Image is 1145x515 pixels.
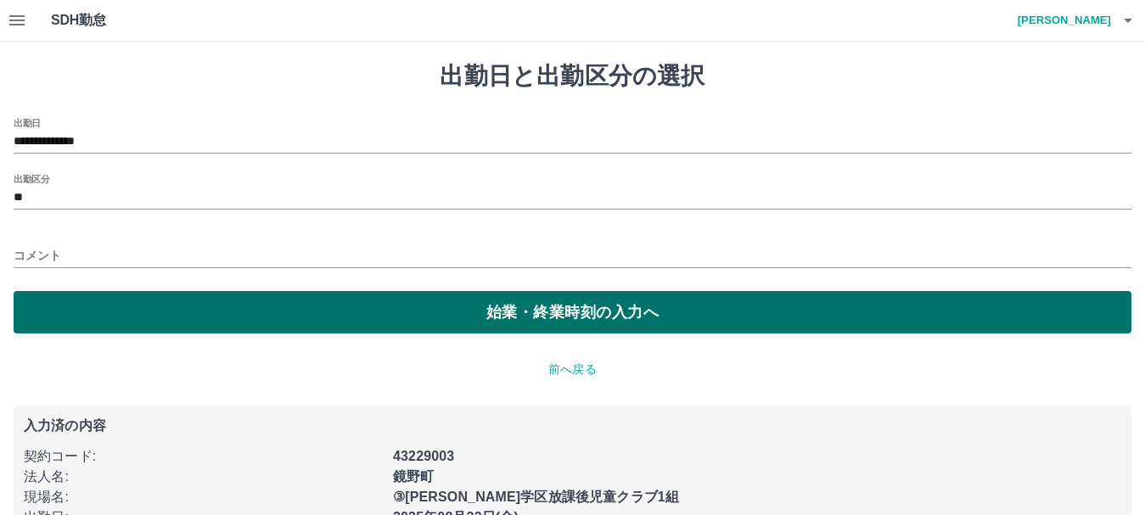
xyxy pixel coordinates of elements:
h1: 出勤日と出勤区分の選択 [14,62,1131,91]
p: 法人名 : [24,467,383,487]
button: 始業・終業時刻の入力へ [14,291,1131,333]
label: 出勤日 [14,116,41,129]
p: 前へ戻る [14,361,1131,378]
b: ③[PERSON_NAME]学区放課後児童クラブ1組 [393,490,679,504]
p: 入力済の内容 [24,419,1121,433]
b: 鏡野町 [393,469,434,484]
p: 現場名 : [24,487,383,507]
label: 出勤区分 [14,172,49,185]
p: 契約コード : [24,446,383,467]
b: 43229003 [393,449,454,463]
